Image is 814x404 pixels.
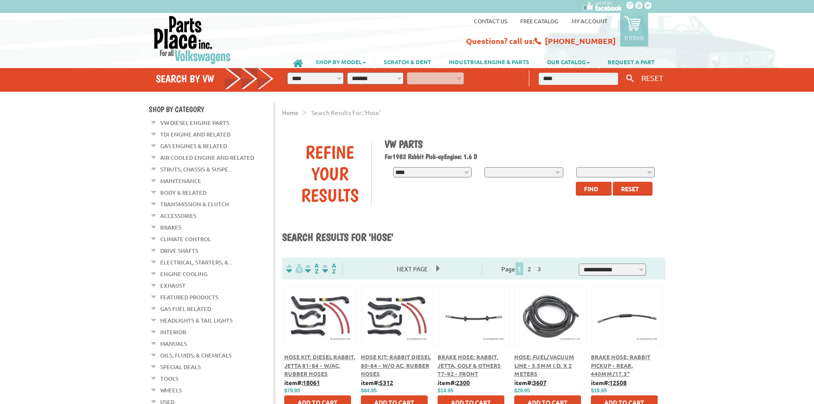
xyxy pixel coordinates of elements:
[303,379,320,386] u: 18061
[160,210,196,221] a: Accessories
[160,199,229,210] a: Transmission & Clutch
[160,385,182,396] a: Wheels
[320,264,338,273] img: Sort by Sales Rank
[525,265,533,273] a: 2
[160,245,198,256] a: Drive Shafts
[361,388,377,394] span: $84.95
[624,34,644,41] p: 0 items
[482,261,564,276] div: Page
[533,379,547,386] u: 3607
[388,262,436,275] span: Next Page
[160,361,201,373] a: Special Deals
[160,140,227,152] a: Gas Engines & Related
[160,175,201,186] a: Maintenance
[160,164,232,175] a: Struts, Chassis & Suspe...
[438,353,501,377] a: Brake Hose: Rabbit, Jetta, Golf & Others 77-92 - Front
[591,353,650,377] a: Brake Hose: Rabbit Pickup - Rear, 440mm/17.3"
[514,353,575,377] a: Hose: Fuel/Vacuum Line - 3.5mm I.D. x 2 meters
[160,233,211,245] a: Climate Control
[516,262,523,275] span: 1
[284,388,300,394] span: $79.95
[160,292,218,303] a: Featured Products
[160,373,178,384] a: Tools
[638,71,667,84] button: RESET
[153,15,232,65] img: Parts Place Inc!
[438,388,454,394] span: $14.95
[576,182,612,196] button: Find
[160,338,187,349] a: Manuals
[535,265,543,273] a: 3
[572,17,607,25] a: My Account
[514,388,530,394] span: $29.95
[609,379,627,386] u: 12508
[160,129,230,140] a: TDI Engine and Related
[361,353,431,377] a: Hose Kit: Rabbit Diesel 80-84 - w/o AC, Rubber Hoses
[621,185,639,193] span: Reset
[385,152,392,161] span: For
[385,138,659,150] h1: VW Parts
[624,71,637,86] button: Keyword Search
[514,379,547,386] b: item#:
[160,257,232,268] a: Electrical, Starters, &...
[438,379,470,386] b: item#:
[289,141,371,206] div: Refine Your Results
[160,152,254,163] a: Air Cooled Engine and Related
[520,17,559,25] a: Free Catalog
[160,326,186,338] a: Interior
[613,182,652,196] button: Reset
[284,353,355,377] a: Hose Kit: Diesel Rabbit, Jetta 81-84 - w/AC, Rubber Hoses
[538,54,599,69] a: OUR CATALOG
[591,379,627,386] b: item#:
[282,109,298,116] a: Home
[599,54,663,69] a: REQUEST A PART
[156,72,274,85] h4: Search by VW
[591,388,607,394] span: $19.95
[641,73,663,82] span: RESET
[284,379,320,386] b: item#:
[160,303,211,314] a: Gas Fuel Related
[160,222,181,233] a: Brakes
[160,350,232,361] a: Oils, Fluids, & Chemicals
[160,187,206,198] a: Body & Related
[160,268,208,280] a: Engine Cooling
[160,315,233,326] a: Headlights & Tail Lights
[282,231,665,245] h1: Search results for 'hose'
[303,264,320,273] img: Sort by Headline
[620,13,648,47] a: 0 items
[149,105,273,114] h4: Shop By Category
[456,379,470,386] u: 2300
[160,117,229,128] a: VW Diesel Engine Parts
[160,280,186,291] a: Exhaust
[361,379,393,386] b: item#:
[440,54,538,69] a: INDUSTRIAL ENGINE & PARTS
[444,152,477,161] span: Engine: 1.6 D
[307,54,375,69] a: SHOP BY MODEL
[385,152,659,161] h2: 1982 Rabbit Pick-up
[311,109,380,116] span: Search results for: 'hose'
[584,185,598,193] span: Find
[388,265,436,273] a: Next Page
[375,54,440,69] a: SCRATCH & DENT
[379,379,393,386] u: 5312
[286,264,303,273] img: filterpricelow.svg
[474,17,507,25] a: Contact us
